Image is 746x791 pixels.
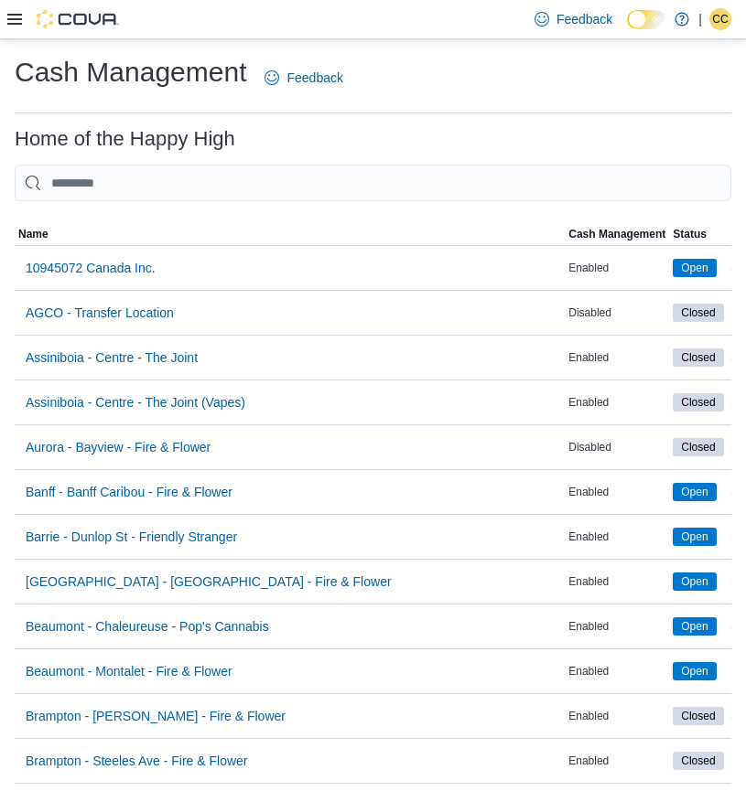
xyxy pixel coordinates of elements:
[681,349,715,366] span: Closed
[669,223,727,245] button: Status
[18,339,205,376] button: Assiniboia - Centre - The Joint
[18,743,255,779] button: Brampton - Steeles Ave - Fire & Flower
[18,698,293,734] button: Brampton - [PERSON_NAME] - Fire & Flower
[712,8,728,30] span: CC
[673,617,716,636] span: Open
[565,481,669,503] div: Enabled
[681,618,708,635] span: Open
[673,707,723,725] span: Closed
[673,348,723,367] span: Closed
[26,707,286,725] span: Brampton - [PERSON_NAME] - Fire & Flower
[26,572,392,591] span: [GEOGRAPHIC_DATA] - [GEOGRAPHIC_DATA] - Fire & Flower
[565,223,669,245] button: Cash Management
[627,10,665,29] input: Dark Mode
[681,260,708,276] span: Open
[565,391,669,413] div: Enabled
[673,483,716,501] span: Open
[26,438,211,456] span: Aurora - Bayview - Fire & Flower
[287,69,342,87] span: Feedback
[565,571,669,593] div: Enabled
[557,10,612,28] span: Feedback
[565,257,669,279] div: Enabled
[527,1,620,37] a: Feedback
[18,474,240,510] button: Banff - Banff Caribou - Fire & Flower
[565,660,669,682] div: Enabled
[565,436,669,458] div: Disabled
[673,752,723,770] span: Closed
[673,572,716,591] span: Open
[709,8,731,30] div: Curtis Campbell
[673,259,716,277] span: Open
[15,223,565,245] button: Name
[681,394,715,411] span: Closed
[18,608,276,645] button: Beaumont - Chaleureuse - Pop's Cannabis
[681,439,715,455] span: Closed
[26,528,237,546] span: Barrie - Dunlop St - Friendly Stranger
[673,227,707,241] span: Status
[26,617,269,636] span: Beaumont - Chaleureuse - Pop's Cannabis
[565,750,669,772] div: Enabled
[673,662,716,680] span: Open
[18,250,163,286] button: 10945072 Canada Inc.
[15,54,246,91] h1: Cash Management
[681,529,708,545] span: Open
[565,526,669,548] div: Enabled
[26,752,248,770] span: Brampton - Steeles Ave - Fire & Flower
[18,563,399,600] button: [GEOGRAPHIC_DATA] - [GEOGRAPHIC_DATA] - Fire & Flower
[673,304,723,322] span: Closed
[681,663,708,679] span: Open
[18,518,244,555] button: Barrie - Dunlop St - Friendly Stranger
[18,227,49,241] span: Name
[681,573,708,590] span: Open
[565,347,669,369] div: Enabled
[565,705,669,727] div: Enabled
[681,305,715,321] span: Closed
[26,348,198,367] span: Assiniboia - Centre - The Joint
[18,429,218,465] button: Aurora - Bayview - Fire & Flower
[37,10,119,28] img: Cova
[26,662,232,680] span: Beaumont - Montalet - Fire & Flower
[26,259,156,277] span: 10945072 Canada Inc.
[26,483,232,501] span: Banff - Banff Caribou - Fire & Flower
[26,304,174,322] span: AGCO - Transfer Location
[18,653,240,689] button: Beaumont - Montalet - Fire & Flower
[18,294,181,331] button: AGCO - Transfer Location
[673,393,723,412] span: Closed
[15,128,235,150] h3: Home of the Happy High
[18,384,253,421] button: Assiniboia - Centre - The Joint (Vapes)
[565,302,669,324] div: Disabled
[627,29,628,30] span: Dark Mode
[257,59,350,96] a: Feedback
[681,484,708,500] span: Open
[673,528,716,546] span: Open
[681,753,715,769] span: Closed
[26,393,245,412] span: Assiniboia - Centre - The Joint (Vapes)
[673,438,723,456] span: Closed
[15,165,731,201] input: This is a search bar. As you type, the results lower in the page will automatically filter.
[698,8,702,30] p: |
[568,227,665,241] span: Cash Management
[565,615,669,637] div: Enabled
[681,708,715,724] span: Closed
